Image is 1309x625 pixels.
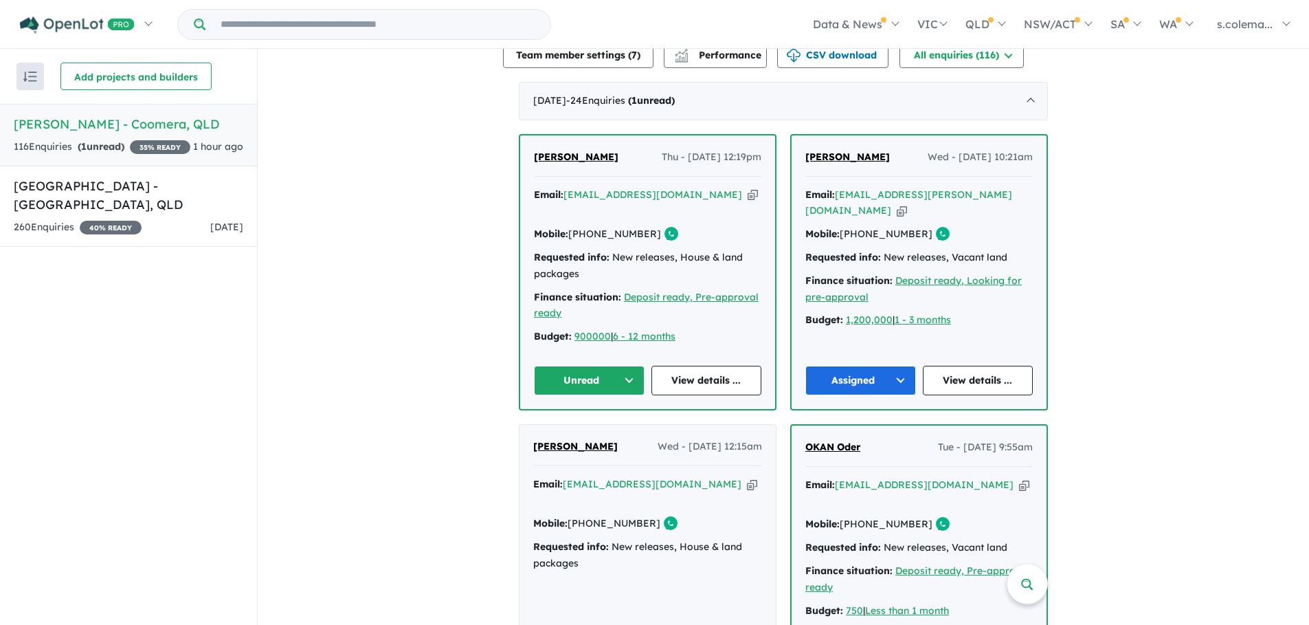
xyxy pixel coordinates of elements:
span: 7 [631,49,637,61]
span: s.colema... [1217,17,1273,31]
span: 1 [631,94,637,107]
img: bar-chart.svg [675,53,689,62]
div: 260 Enquir ies [14,219,142,236]
strong: Mobile: [805,228,840,240]
button: Assigned [805,366,916,395]
a: Deposit ready, Pre-approval ready [534,291,759,320]
strong: Mobile: [534,228,568,240]
a: 900000 [574,330,611,342]
strong: Email: [805,479,835,491]
a: Less than 1 month [865,604,949,617]
div: | [805,603,1033,619]
strong: Budget: [805,604,843,617]
span: 1 hour ago [193,140,243,153]
span: OKAN Oder [805,441,860,453]
button: Copy [1019,478,1029,492]
span: Wed - [DATE] 12:15am [658,439,762,455]
a: [EMAIL_ADDRESS][PERSON_NAME][DOMAIN_NAME] [805,188,1012,217]
a: [PERSON_NAME] [533,439,618,455]
button: CSV download [777,41,888,68]
h5: [GEOGRAPHIC_DATA] - [GEOGRAPHIC_DATA] , QLD [14,177,243,214]
span: Thu - [DATE] 12:19pm [662,149,761,166]
a: [PHONE_NUMBER] [568,517,660,529]
strong: Email: [534,188,563,201]
a: [EMAIL_ADDRESS][DOMAIN_NAME] [563,478,741,490]
a: 1 - 3 months [895,314,951,326]
a: OKAN Oder [805,439,860,456]
div: 116 Enquir ies [14,139,190,155]
strong: ( unread) [628,94,675,107]
a: View details ... [923,366,1033,395]
h5: [PERSON_NAME] - Coomera , QLD [14,115,243,133]
button: All enquiries (116) [899,41,1024,68]
button: Unread [534,366,645,395]
strong: Email: [805,188,835,201]
div: New releases, House & land packages [533,539,762,572]
strong: Mobile: [533,517,568,529]
div: New releases, Vacant land [805,250,1033,266]
a: [EMAIL_ADDRESS][DOMAIN_NAME] [835,479,1014,491]
span: [DATE] [210,221,243,233]
div: | [534,329,761,345]
a: [PHONE_NUMBER] [840,228,932,240]
strong: Finance situation: [805,274,893,287]
a: 1,200,000 [846,314,893,326]
input: Try estate name, suburb, builder or developer [208,10,548,39]
a: 6 - 12 months [613,330,675,342]
strong: Requested info: [805,541,881,553]
span: [PERSON_NAME] [533,440,618,452]
a: [EMAIL_ADDRESS][DOMAIN_NAME] [563,188,742,201]
strong: Email: [533,478,563,490]
a: Deposit ready, Pre-approval ready [805,564,1030,593]
strong: Budget: [534,330,572,342]
strong: Mobile: [805,518,840,530]
a: [PERSON_NAME] [805,149,890,166]
strong: Requested info: [533,540,609,553]
img: Openlot PRO Logo White [20,17,135,34]
a: [PERSON_NAME] [534,149,618,166]
span: [PERSON_NAME] [805,151,890,163]
a: 750 [846,604,863,617]
div: New releases, House & land packages [534,250,761,283]
span: - 24 Enquir ies [566,94,675,107]
button: Copy [897,204,907,218]
span: Tue - [DATE] 9:55am [938,439,1033,456]
span: [PERSON_NAME] [534,151,618,163]
span: 1 [81,140,87,153]
button: Team member settings (7) [503,41,653,68]
img: download icon [787,49,801,63]
strong: ( unread) [78,140,124,153]
div: | [805,312,1033,329]
strong: Requested info: [805,251,881,263]
strong: Requested info: [534,251,609,263]
strong: Budget: [805,314,843,326]
a: [PHONE_NUMBER] [568,228,661,240]
span: Performance [677,49,761,61]
button: Copy [747,477,757,492]
button: Copy [748,188,758,202]
div: [DATE] [519,82,1048,120]
div: New releases, Vacant land [805,540,1033,556]
a: [PHONE_NUMBER] [840,518,932,530]
span: 35 % READY [130,140,190,154]
a: View details ... [651,366,762,395]
img: sort.svg [23,72,37,82]
span: Wed - [DATE] 10:21am [928,149,1033,166]
strong: Finance situation: [805,564,893,577]
a: Deposit ready, Looking for pre-approval [805,274,1022,303]
button: Performance [664,41,767,68]
strong: Finance situation: [534,291,621,303]
button: Add projects and builders [60,63,212,90]
span: 40 % READY [80,221,142,234]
